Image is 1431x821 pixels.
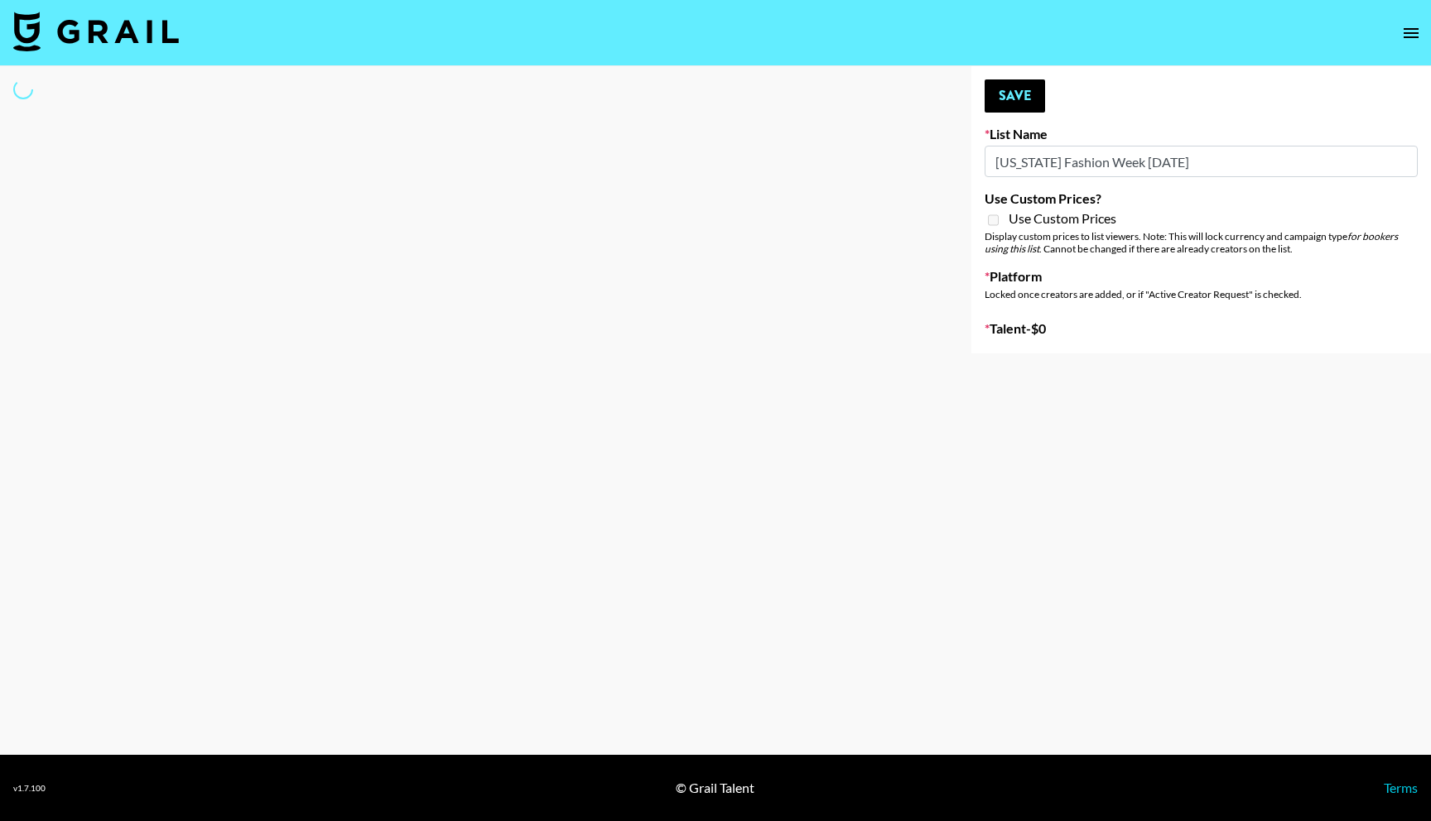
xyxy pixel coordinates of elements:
img: Grail Talent [13,12,179,51]
div: Locked once creators are added, or if "Active Creator Request" is checked. [985,288,1418,300]
label: Platform [985,268,1418,285]
label: List Name [985,126,1418,142]
label: Use Custom Prices? [985,190,1418,207]
label: Talent - $ 0 [985,320,1418,337]
em: for bookers using this list [985,230,1398,255]
div: Display custom prices to list viewers. Note: This will lock currency and campaign type . Cannot b... [985,230,1418,255]
div: v 1.7.100 [13,783,46,794]
button: Save [985,79,1045,113]
a: Terms [1384,780,1418,795]
button: open drawer [1395,17,1428,50]
span: Use Custom Prices [1009,210,1116,227]
div: © Grail Talent [676,780,754,796]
